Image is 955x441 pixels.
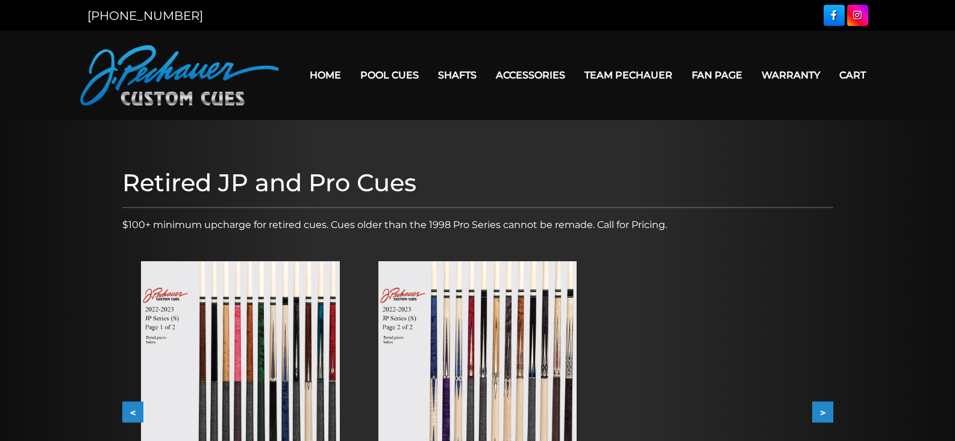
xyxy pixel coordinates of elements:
[486,60,575,90] a: Accessories
[752,60,830,90] a: Warranty
[80,45,279,106] img: Pechauer Custom Cues
[830,60,875,90] a: Cart
[351,60,428,90] a: Pool Cues
[87,8,203,23] a: [PHONE_NUMBER]
[812,402,833,423] button: >
[122,402,833,423] div: Carousel Navigation
[575,60,682,90] a: Team Pechauer
[122,402,143,423] button: <
[428,60,486,90] a: Shafts
[682,60,752,90] a: Fan Page
[300,60,351,90] a: Home
[122,168,833,197] h1: Retired JP and Pro Cues
[122,218,833,232] p: $100+ minimum upcharge for retired cues. Cues older than the 1998 Pro Series cannot be remade. Ca...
